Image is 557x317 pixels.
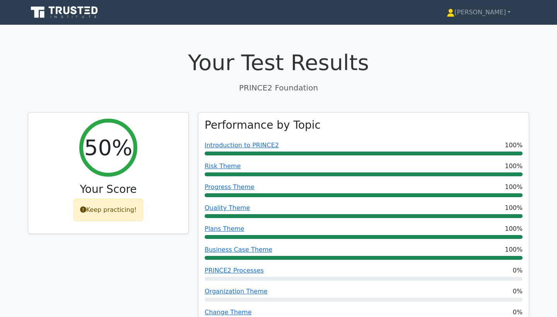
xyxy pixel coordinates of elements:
span: 100% [505,245,523,254]
span: 0% [513,287,523,296]
a: Change Theme [205,308,252,316]
span: 100% [505,141,523,150]
a: Introduction to PRINCE2 [205,141,279,149]
a: PRINCE2 Processes [205,267,264,274]
h2: 50% [84,135,132,160]
p: PRINCE2 Foundation [28,82,529,94]
span: 100% [505,182,523,192]
h1: Your Test Results [28,49,529,75]
div: Keep practicing! [73,199,144,221]
a: [PERSON_NAME] [428,5,529,20]
a: Plans Theme [205,225,244,232]
span: 100% [505,203,523,213]
a: Risk Theme [205,162,241,170]
a: Progress Theme [205,183,255,191]
span: 0% [513,266,523,275]
span: 100% [505,162,523,171]
h3: Your Score [34,183,182,196]
a: Quality Theme [205,204,250,211]
a: Organization Theme [205,288,268,295]
span: 0% [513,308,523,317]
span: 100% [505,224,523,233]
h3: Performance by Topic [205,119,321,132]
a: Business Case Theme [205,246,272,253]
